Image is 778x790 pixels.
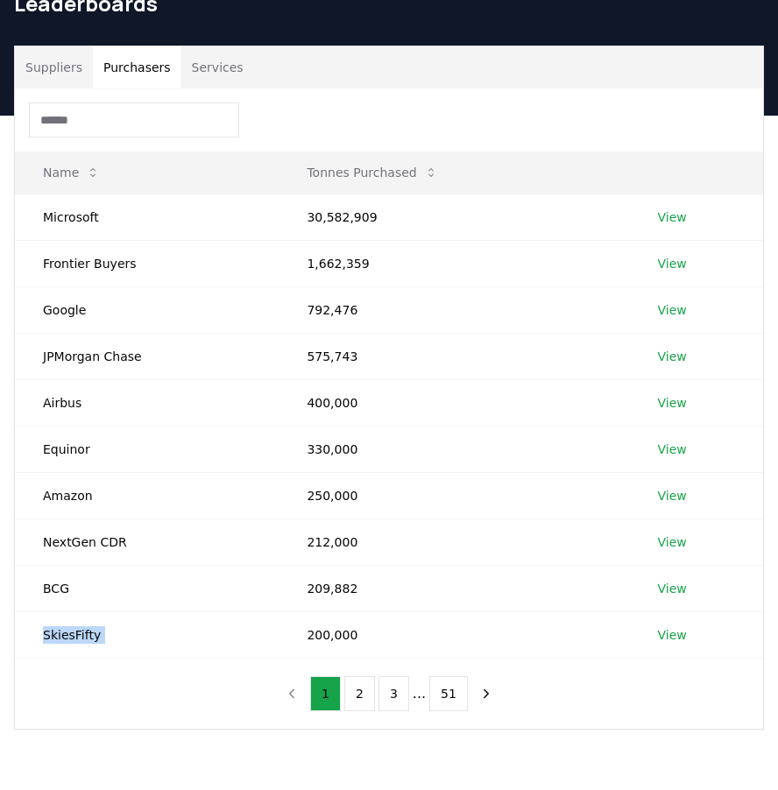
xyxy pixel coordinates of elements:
[279,426,629,472] td: 330,000
[15,565,279,611] td: BCG
[15,240,279,286] td: Frontier Buyers
[15,426,279,472] td: Equinor
[344,676,375,711] button: 2
[181,46,254,88] button: Services
[658,348,687,365] a: View
[279,518,629,565] td: 212,000
[279,379,629,426] td: 400,000
[279,194,629,240] td: 30,582,909
[658,626,687,644] a: View
[413,683,426,704] li: ...
[293,155,451,190] button: Tonnes Purchased
[15,472,279,518] td: Amazon
[15,379,279,426] td: Airbus
[658,533,687,551] a: View
[658,441,687,458] a: View
[29,155,114,190] button: Name
[15,46,93,88] button: Suppliers
[658,208,687,226] a: View
[658,301,687,319] a: View
[15,333,279,379] td: JPMorgan Chase
[658,255,687,272] a: View
[378,676,409,711] button: 3
[279,240,629,286] td: 1,662,359
[471,676,501,711] button: next page
[658,580,687,597] a: View
[279,472,629,518] td: 250,000
[93,46,181,88] button: Purchasers
[279,611,629,658] td: 200,000
[15,518,279,565] td: NextGen CDR
[15,286,279,333] td: Google
[15,194,279,240] td: Microsoft
[279,565,629,611] td: 209,882
[310,676,341,711] button: 1
[658,487,687,504] a: View
[658,394,687,412] a: View
[429,676,468,711] button: 51
[279,333,629,379] td: 575,743
[279,286,629,333] td: 792,476
[15,611,279,658] td: SkiesFifty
